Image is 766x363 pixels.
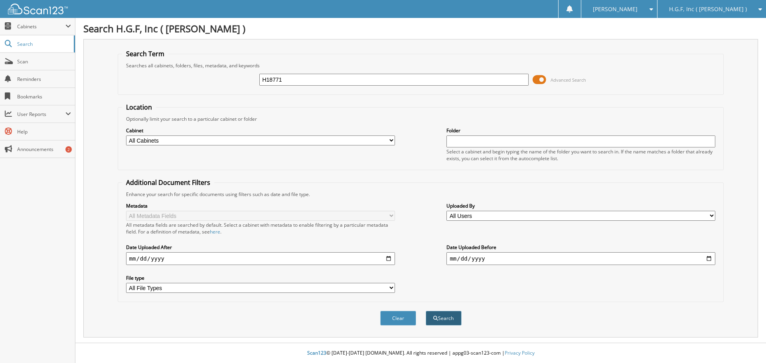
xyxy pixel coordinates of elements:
span: [PERSON_NAME] [593,7,638,12]
div: 2 [65,146,72,153]
button: Clear [380,311,416,326]
span: Help [17,128,71,135]
div: Optionally limit your search to a particular cabinet or folder [122,116,720,122]
label: Uploaded By [446,202,715,209]
img: scan123-logo-white.svg [8,4,68,14]
span: User Reports [17,111,65,118]
label: Metadata [126,202,395,209]
div: © [DATE]-[DATE] [DOMAIN_NAME]. All rights reserved | appg03-scan123-com | [75,343,766,363]
span: Scan123 [307,349,326,356]
span: H.G.F, Inc ( [PERSON_NAME] ) [669,7,747,12]
label: Date Uploaded Before [446,244,715,251]
span: Search [17,41,70,47]
span: Reminders [17,76,71,82]
span: Bookmarks [17,93,71,100]
div: Select a cabinet and begin typing the name of the folder you want to search in. If the name match... [446,148,715,162]
legend: Location [122,103,156,112]
span: Advanced Search [551,77,586,83]
span: Cabinets [17,23,65,30]
label: Folder [446,127,715,134]
legend: Search Term [122,49,168,58]
span: Scan [17,58,71,65]
div: Searches all cabinets, folders, files, metadata, and keywords [122,62,720,69]
div: All metadata fields are searched by default. Select a cabinet with metadata to enable filtering b... [126,222,395,235]
span: Announcements [17,146,71,153]
label: File type [126,275,395,281]
legend: Additional Document Filters [122,178,214,187]
h1: Search H.G.F, Inc ( [PERSON_NAME] ) [83,22,758,35]
button: Search [426,311,462,326]
input: end [446,252,715,265]
a: here [210,228,220,235]
label: Date Uploaded After [126,244,395,251]
input: start [126,252,395,265]
a: Privacy Policy [505,349,535,356]
div: Enhance your search for specific documents using filters such as date and file type. [122,191,720,198]
label: Cabinet [126,127,395,134]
